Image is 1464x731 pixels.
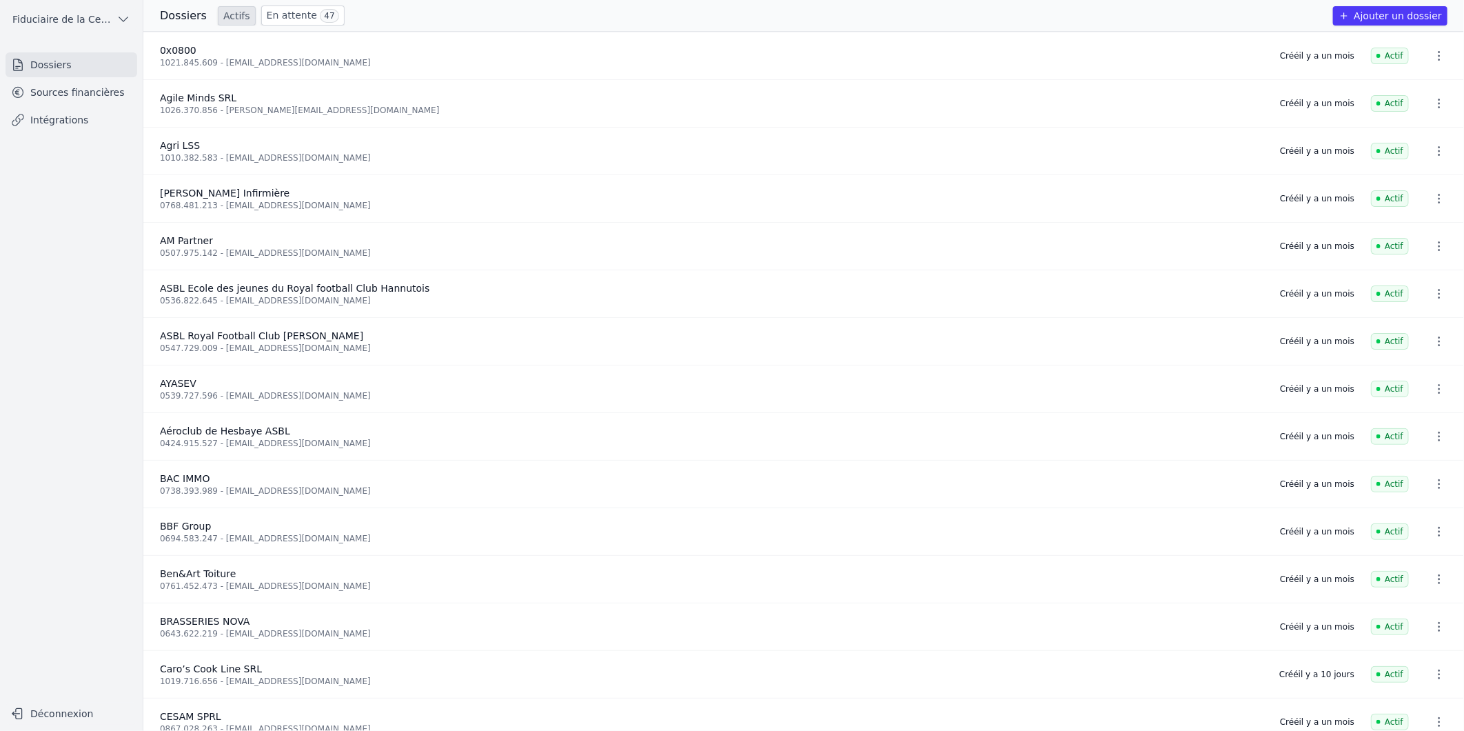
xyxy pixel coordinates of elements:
span: Caro’s Cook Line SRL [160,663,262,674]
a: Actifs [218,6,256,26]
span: Actif [1371,666,1409,683]
span: BAC IMMO [160,473,210,484]
div: 1010.382.583 - [EMAIL_ADDRESS][DOMAIN_NAME] [160,152,1263,163]
span: Actif [1371,143,1409,159]
div: 0738.393.989 - [EMAIL_ADDRESS][DOMAIN_NAME] [160,485,1263,497]
span: Ben&Art Toiture [160,568,236,579]
a: Intégrations [6,108,137,132]
div: 1021.845.609 - [EMAIL_ADDRESS][DOMAIN_NAME] [160,57,1263,68]
span: Actif [1371,523,1409,540]
div: 0507.975.142 - [EMAIL_ADDRESS][DOMAIN_NAME] [160,248,1263,259]
div: Créé il y a un mois [1280,288,1354,299]
span: Agile Minds SRL [160,92,236,103]
span: Actif [1371,571,1409,588]
div: Créé il y a un mois [1280,336,1354,347]
button: Ajouter un dossier [1333,6,1447,26]
span: Actif [1371,95,1409,112]
button: Fiduciaire de la Cense & Associés [6,8,137,30]
div: Créé il y a un mois [1280,431,1354,442]
span: Actif [1371,381,1409,397]
div: 0547.729.009 - [EMAIL_ADDRESS][DOMAIN_NAME] [160,343,1263,354]
button: Déconnexion [6,703,137,725]
span: Actif [1371,48,1409,64]
div: 0424.915.527 - [EMAIL_ADDRESS][DOMAIN_NAME] [160,438,1263,449]
span: Fiduciaire de la Cense & Associés [12,12,111,26]
div: 1019.716.656 - [EMAIL_ADDRESS][DOMAIN_NAME] [160,676,1263,687]
div: Créé il y a un mois [1280,241,1354,252]
span: BBF Group [160,521,211,532]
span: BRASSERIES NOVA [160,616,250,627]
a: Dossiers [6,52,137,77]
div: Créé il y a un mois [1280,526,1354,537]
div: Créé il y a un mois [1280,621,1354,632]
div: Créé il y a un mois [1280,193,1354,204]
div: 0761.452.473 - [EMAIL_ADDRESS][DOMAIN_NAME] [160,581,1263,592]
span: ASBL Royal Football Club [PERSON_NAME] [160,330,363,341]
div: Créé il y a un mois [1280,574,1354,585]
span: Actif [1371,476,1409,492]
a: Sources financières [6,80,137,105]
span: AM Partner [160,235,213,246]
span: Actif [1371,428,1409,445]
span: 47 [320,9,338,23]
div: 0536.822.645 - [EMAIL_ADDRESS][DOMAIN_NAME] [160,295,1263,306]
span: Aéroclub de Hesbaye ASBL [160,425,290,437]
div: Créé il y a un mois [1280,479,1354,490]
div: Créé il y a 10 jours [1279,669,1354,680]
span: Actif [1371,238,1409,254]
span: Actif [1371,619,1409,635]
div: Créé il y a un mois [1280,50,1354,61]
div: 0694.583.247 - [EMAIL_ADDRESS][DOMAIN_NAME] [160,533,1263,544]
div: 1026.370.856 - [PERSON_NAME][EMAIL_ADDRESS][DOMAIN_NAME] [160,105,1263,116]
span: Agri LSS [160,140,200,151]
div: 0539.727.596 - [EMAIL_ADDRESS][DOMAIN_NAME] [160,390,1263,401]
span: AYASEV [160,378,196,389]
span: CESAM SPRL [160,711,221,722]
div: 0768.481.213 - [EMAIL_ADDRESS][DOMAIN_NAME] [160,200,1263,211]
span: ASBL Ecole des jeunes du Royal football Club Hannutois [160,283,429,294]
span: Actif [1371,286,1409,302]
span: [PERSON_NAME] Infirmière [160,188,289,199]
h3: Dossiers [160,8,207,24]
div: 0643.622.219 - [EMAIL_ADDRESS][DOMAIN_NAME] [160,628,1263,639]
div: Créé il y a un mois [1280,383,1354,394]
a: En attente 47 [261,6,345,26]
span: Actif [1371,333,1409,350]
div: Créé il y a un mois [1280,98,1354,109]
div: Créé il y a un mois [1280,146,1354,157]
span: Actif [1371,714,1409,730]
span: Actif [1371,190,1409,207]
span: 0x0800 [160,45,196,56]
div: Créé il y a un mois [1280,717,1354,728]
